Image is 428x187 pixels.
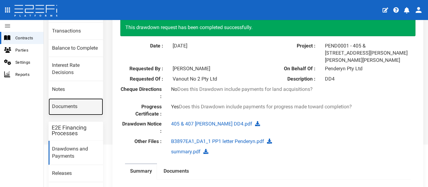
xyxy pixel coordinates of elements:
div: Yes [166,103,369,111]
label: Other Files : [116,138,166,145]
label: Date : [120,42,168,50]
label: Summary [130,168,152,175]
label: Drawdown Notice : [116,121,166,135]
div: [PERSON_NAME] [168,65,263,72]
button: × [407,14,411,21]
h3: E2E Financing Processes [52,125,100,136]
div: Penderyn Pty Ltd [320,65,415,72]
a: Notes [49,81,103,98]
a: B3897EA1_DA1_1 PP1 letter Penderyn.pdf [171,138,264,144]
span: Parties [15,47,39,54]
label: Cheque Directions : [116,86,166,100]
span: Does this Drawdown include payments for progress made toward completion? [179,104,352,110]
label: Requested By : [120,65,168,72]
div: No [166,86,369,93]
a: Releases [49,165,103,182]
a: summary.pdf [171,149,201,155]
a: Summary [125,164,157,180]
div: [DATE] [168,42,263,50]
div: This drawdown request has been completed successfully. [120,10,415,36]
label: On Behalf Of : [273,65,320,72]
a: Interest Rate Decisions [49,57,103,81]
span: Settings [15,59,39,66]
a: 405 & 407 [PERSON_NAME] DD4.pdf [171,121,252,127]
label: Documents [164,168,189,175]
div: DD4 [320,76,415,83]
div: Vanout No 2 Pty Ltd [168,76,263,83]
span: Contracts [15,34,39,42]
label: Project : [273,42,320,50]
label: Progress Certificate : [116,103,166,118]
label: Description : [273,76,320,83]
span: Does this Drawdown include payments for land acquisitions? [177,86,313,92]
a: Documents [49,98,103,115]
a: Balance to Complete [49,40,103,57]
a: Transactions [49,23,103,40]
a: Drawdowns and Payments [49,141,103,165]
label: Requested Of : [120,76,168,83]
div: PEND0001 - 405 & [STREET_ADDRESS][PERSON_NAME][PERSON_NAME][PERSON_NAME] [320,42,415,64]
span: Reports [15,71,39,78]
a: Documents [159,164,194,180]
